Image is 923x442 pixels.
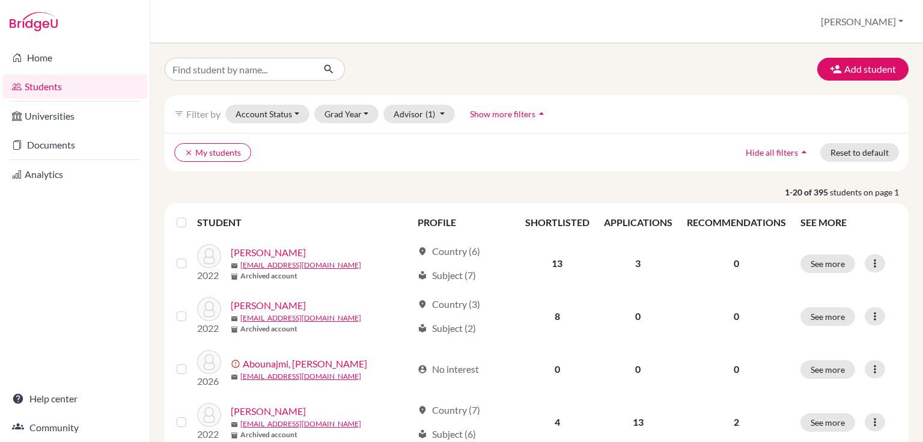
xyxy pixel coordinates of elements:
span: mail [231,315,238,322]
button: Show more filtersarrow_drop_up [460,105,558,123]
div: No interest [418,362,479,376]
td: 0 [597,290,680,343]
b: Archived account [240,429,297,440]
a: Home [2,46,147,70]
a: Help center [2,387,147,411]
th: RECOMMENDATIONS [680,208,793,237]
div: Subject (7) [418,268,476,283]
span: location_on [418,405,427,415]
div: Subject (6) [418,427,476,441]
a: [EMAIL_ADDRESS][DOMAIN_NAME] [240,313,361,324]
b: Archived account [240,324,297,334]
i: arrow_drop_up [798,146,810,158]
div: Country (6) [418,244,480,259]
a: Students [2,75,147,99]
img: Abounajmi, Amirhossein [197,350,221,374]
td: 0 [597,343,680,396]
a: [EMAIL_ADDRESS][DOMAIN_NAME] [240,371,361,382]
img: Abdel Massih, Georgina [197,297,221,321]
span: (1) [425,109,435,119]
span: local_library [418,429,427,439]
div: Country (7) [418,403,480,417]
td: 13 [518,237,597,290]
a: Analytics [2,162,147,186]
button: Add student [817,58,909,81]
th: SHORTLISTED [518,208,597,237]
strong: 1-20 of 395 [785,186,830,198]
p: 2026 [197,374,221,388]
img: Abramo, Eliot [197,403,221,427]
a: [PERSON_NAME] [231,298,306,313]
a: [EMAIL_ADDRESS][DOMAIN_NAME] [240,260,361,271]
span: error_outline [231,359,243,369]
a: Abounajmi, [PERSON_NAME] [243,357,367,371]
img: Abdelaziz, Maryam [197,244,221,268]
th: PROFILE [410,208,518,237]
a: [PERSON_NAME] [231,245,306,260]
div: Subject (2) [418,321,476,336]
button: Hide all filtersarrow_drop_up [736,143,820,162]
a: [PERSON_NAME] [231,404,306,419]
button: Account Status [225,105,309,123]
th: STUDENT [197,208,410,237]
span: mail [231,421,238,428]
p: 0 [687,256,786,271]
img: Bridge-U [10,12,58,31]
i: filter_list [174,109,184,118]
b: Archived account [240,271,297,281]
td: 0 [518,343,597,396]
td: 3 [597,237,680,290]
a: Documents [2,133,147,157]
td: 8 [518,290,597,343]
span: location_on [418,247,427,256]
input: Find student by name... [165,58,314,81]
span: local_library [418,271,427,280]
p: 0 [687,309,786,324]
i: arrow_drop_up [535,108,547,120]
button: See more [800,307,855,326]
p: 2022 [197,321,221,336]
button: Advisor(1) [383,105,455,123]
span: students on page 1 [830,186,909,198]
span: Show more filters [470,109,535,119]
p: 2 [687,415,786,429]
span: Filter by [186,108,221,120]
a: [EMAIL_ADDRESS][DOMAIN_NAME] [240,419,361,429]
span: Hide all filters [746,147,798,158]
span: location_on [418,299,427,309]
th: SEE MORE [793,208,904,237]
i: clear [184,149,193,157]
span: local_library [418,324,427,333]
p: 0 [687,362,786,376]
span: inventory_2 [231,326,238,333]
span: account_circle [418,364,427,374]
span: mail [231,373,238,381]
button: See more [800,254,855,273]
th: APPLICATIONS [597,208,680,237]
p: 2022 [197,268,221,283]
button: clearMy students [174,143,251,162]
button: See more [800,360,855,379]
p: 2022 [197,427,221,441]
span: inventory_2 [231,273,238,280]
a: Universities [2,104,147,128]
div: Country (3) [418,297,480,312]
button: See more [800,413,855,432]
button: [PERSON_NAME] [815,10,909,33]
a: Community [2,416,147,440]
span: mail [231,262,238,269]
button: Reset to default [820,143,899,162]
button: Grad Year [314,105,379,123]
span: inventory_2 [231,432,238,439]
